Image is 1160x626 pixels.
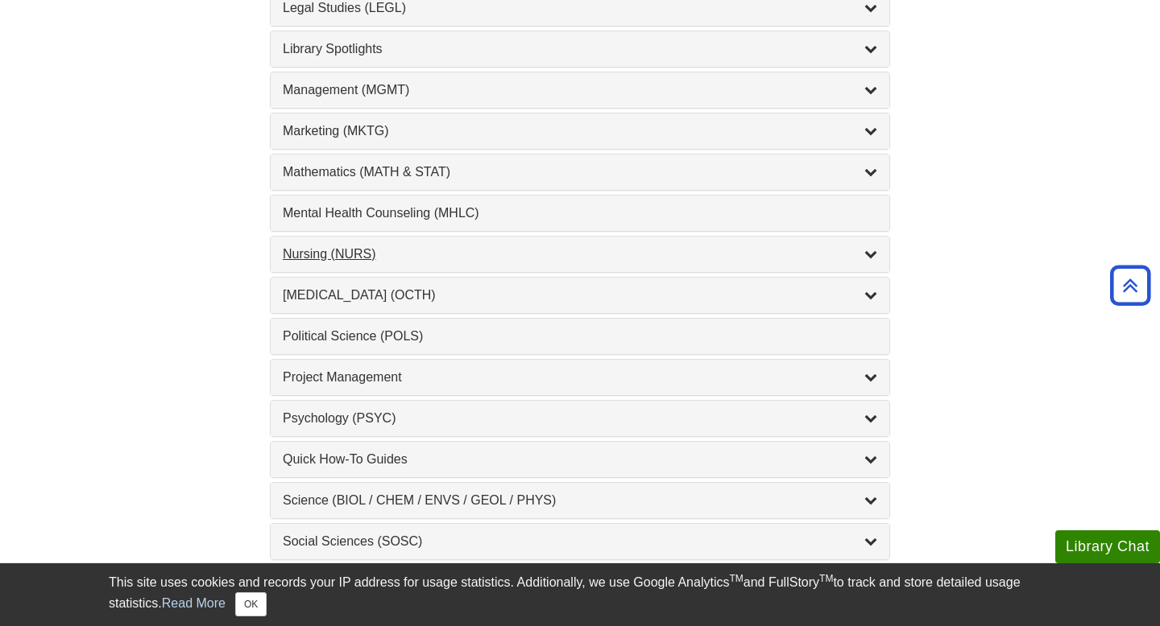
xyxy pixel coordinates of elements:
a: Psychology (PSYC) [283,409,877,428]
a: Quick How-To Guides [283,450,877,469]
button: Close [235,592,267,616]
a: Project Management [283,368,877,387]
a: [MEDICAL_DATA] (OCTH) [283,286,877,305]
a: Social Sciences (SOSC) [283,532,877,551]
a: Political Science (POLS) [283,327,877,346]
button: Library Chat [1055,530,1160,563]
a: Back to Top [1104,274,1156,296]
a: Science (BIOL / CHEM / ENVS / GEOL / PHYS) [283,491,877,510]
sup: TM [819,573,833,584]
a: Read More [162,596,226,610]
sup: TM [729,573,743,584]
a: Mental Health Counseling (MHLC) [283,204,877,223]
a: Mathematics (MATH & STAT) [283,163,877,182]
a: Management (MGMT) [283,80,877,100]
a: Nursing (NURS) [283,245,877,264]
a: Library Spotlights [283,39,877,59]
div: This site uses cookies and records your IP address for usage statistics. Additionally, we use Goo... [109,573,1051,616]
a: Marketing (MKTG) [283,121,877,141]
